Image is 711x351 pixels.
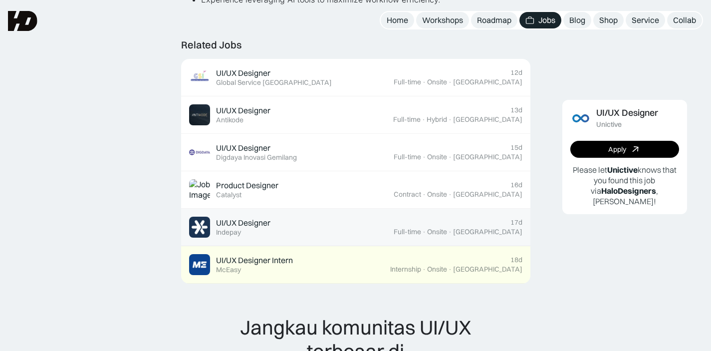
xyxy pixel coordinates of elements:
div: Related Jobs [181,39,241,51]
img: Job Image [189,254,210,275]
div: UI/UX Designer [216,143,270,153]
div: McEasy [216,266,241,274]
a: Roadmap [471,12,517,28]
img: Job Image [189,142,210,163]
div: Onsite [427,228,447,236]
div: Onsite [427,265,447,274]
div: [GEOGRAPHIC_DATA] [453,78,522,86]
div: · [448,78,452,86]
a: Job ImageUI/UX DesignerAntikode13dFull-time·Hybrid·[GEOGRAPHIC_DATA] [181,96,530,134]
img: Job Image [189,217,210,238]
div: Full-time [394,228,421,236]
div: · [422,78,426,86]
div: Unictive [596,120,622,129]
img: Job Image [189,67,210,88]
a: Blog [563,12,591,28]
div: Full-time [394,78,421,86]
div: Onsite [427,78,447,86]
a: Collab [667,12,702,28]
div: · [422,228,426,236]
a: Shop [593,12,624,28]
div: · [422,153,426,161]
a: Service [626,12,665,28]
div: Shop [599,15,618,25]
div: Full-time [393,115,421,124]
div: [GEOGRAPHIC_DATA] [453,153,522,161]
div: Collab [673,15,696,25]
a: Job ImageProduct DesignerCatalyst16dContract·Onsite·[GEOGRAPHIC_DATA] [181,171,530,209]
div: Antikode [216,116,243,124]
div: [GEOGRAPHIC_DATA] [453,190,522,199]
a: Workshops [416,12,469,28]
p: Please let knows that you found this job via , [PERSON_NAME]! [570,165,679,206]
a: Jobs [519,12,561,28]
div: Service [632,15,659,25]
div: Global Service [GEOGRAPHIC_DATA] [216,78,332,87]
div: · [422,115,426,124]
div: · [448,228,452,236]
div: UI/UX Designer [216,105,270,116]
div: Jobs [538,15,555,25]
a: Job ImageUI/UX DesignerDigdaya Inovasi Gemilang15dFull-time·Onsite·[GEOGRAPHIC_DATA] [181,134,530,171]
div: Apply [608,145,626,154]
div: [GEOGRAPHIC_DATA] [453,228,522,236]
div: Roadmap [477,15,511,25]
div: UI/UX Designer Intern [216,255,293,266]
div: · [422,190,426,199]
div: Full-time [394,153,421,161]
div: Workshops [422,15,463,25]
div: Indepay [216,228,241,237]
div: [GEOGRAPHIC_DATA] [453,115,522,124]
div: 13d [510,106,522,114]
div: Blog [569,15,585,25]
div: Catalyst [216,191,241,199]
b: HaloDesigners [601,186,656,196]
div: Digdaya Inovasi Gemilang [216,153,297,162]
img: Job Image [570,108,591,129]
b: Unictive [607,165,638,175]
div: Hybrid [427,115,447,124]
div: · [448,153,452,161]
a: Job ImageUI/UX DesignerIndepay17dFull-time·Onsite·[GEOGRAPHIC_DATA] [181,209,530,246]
img: Job Image [189,104,210,125]
div: · [448,190,452,199]
a: Apply [570,141,679,158]
div: Onsite [427,153,447,161]
div: Internship [390,265,421,274]
div: UI/UX Designer [216,68,270,78]
div: 15d [510,143,522,152]
div: · [448,265,452,274]
div: [GEOGRAPHIC_DATA] [453,265,522,274]
div: · [448,115,452,124]
a: Job ImageUI/UX Designer InternMcEasy18dInternship·Onsite·[GEOGRAPHIC_DATA] [181,246,530,284]
div: UI/UX Designer [216,218,270,228]
div: UI/UX Designer [596,108,658,118]
div: 12d [510,68,522,77]
a: Home [381,12,414,28]
div: Product Designer [216,180,278,191]
div: Onsite [427,190,447,199]
div: Home [387,15,408,25]
div: 16d [510,181,522,189]
div: · [422,265,426,274]
a: Job ImageUI/UX DesignerGlobal Service [GEOGRAPHIC_DATA]12dFull-time·Onsite·[GEOGRAPHIC_DATA] [181,59,530,96]
div: 18d [510,256,522,264]
img: Job Image [189,179,210,200]
div: 17d [510,218,522,227]
div: Contract [394,190,421,199]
